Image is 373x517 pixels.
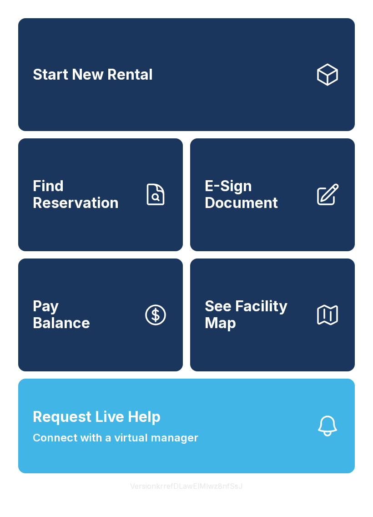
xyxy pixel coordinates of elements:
span: Find Reservation [33,178,136,211]
span: Start New Rental [33,66,153,83]
span: Request Live Help [33,406,161,428]
a: Find Reservation [18,138,183,251]
span: See Facility Map [205,298,307,331]
span: E-Sign Document [205,178,307,211]
button: PayBalance [18,258,183,371]
button: See Facility Map [190,258,355,371]
button: Request Live HelpConnect with a virtual manager [18,379,355,473]
span: Pay Balance [33,298,90,331]
button: VersionkrrefDLawElMlwz8nfSsJ [123,473,250,499]
a: Start New Rental [18,18,355,131]
a: E-Sign Document [190,138,355,251]
span: Connect with a virtual manager [33,430,198,446]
